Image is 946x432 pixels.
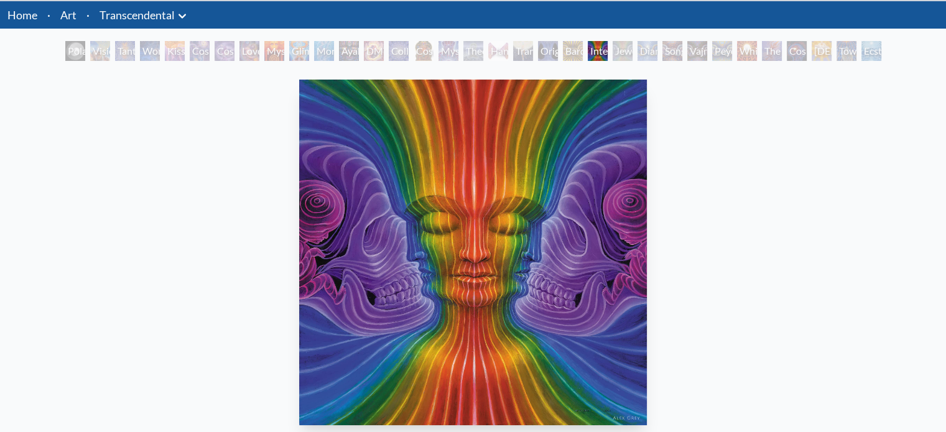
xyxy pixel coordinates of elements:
li: · [81,1,95,29]
div: The Great Turn [762,41,782,61]
a: Transcendental [100,6,175,24]
div: [DEMOGRAPHIC_DATA] [812,41,832,61]
div: Kiss of the [MEDICAL_DATA] [165,41,185,61]
div: Jewel Being [613,41,633,61]
div: Cosmic Consciousness [787,41,807,61]
div: Cosmic Creativity [190,41,210,61]
div: Cosmic [DEMOGRAPHIC_DATA] [414,41,434,61]
img: Interbeing-2002-Alex-Grey-watermarked.jpg [299,80,647,425]
div: Ayahuasca Visitation [339,41,359,61]
div: Tantra [115,41,135,61]
div: Transfiguration [513,41,533,61]
div: Polar Unity Spiral [65,41,85,61]
div: Vajra Being [687,41,707,61]
div: Toward the One [837,41,856,61]
a: Home [7,8,37,22]
div: Love is a Cosmic Force [239,41,259,61]
div: Peyote Being [712,41,732,61]
div: DMT - The Spirit Molecule [364,41,384,61]
div: White Light [737,41,757,61]
div: Bardo Being [563,41,583,61]
div: Wonder [140,41,160,61]
div: Theologue [463,41,483,61]
div: Collective Vision [389,41,409,61]
div: Mysteriosa 2 [264,41,284,61]
a: Art [60,6,77,24]
div: Mystic Eye [438,41,458,61]
div: Original Face [538,41,558,61]
div: Hands that See [488,41,508,61]
div: Glimpsing the Empyrean [289,41,309,61]
div: Cosmic Artist [215,41,234,61]
div: Song of Vajra Being [662,41,682,61]
div: Diamond Being [638,41,657,61]
div: Interbeing [588,41,608,61]
div: Ecstasy [861,41,881,61]
li: · [42,1,55,29]
div: Monochord [314,41,334,61]
div: Visionary Origin of Language [90,41,110,61]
